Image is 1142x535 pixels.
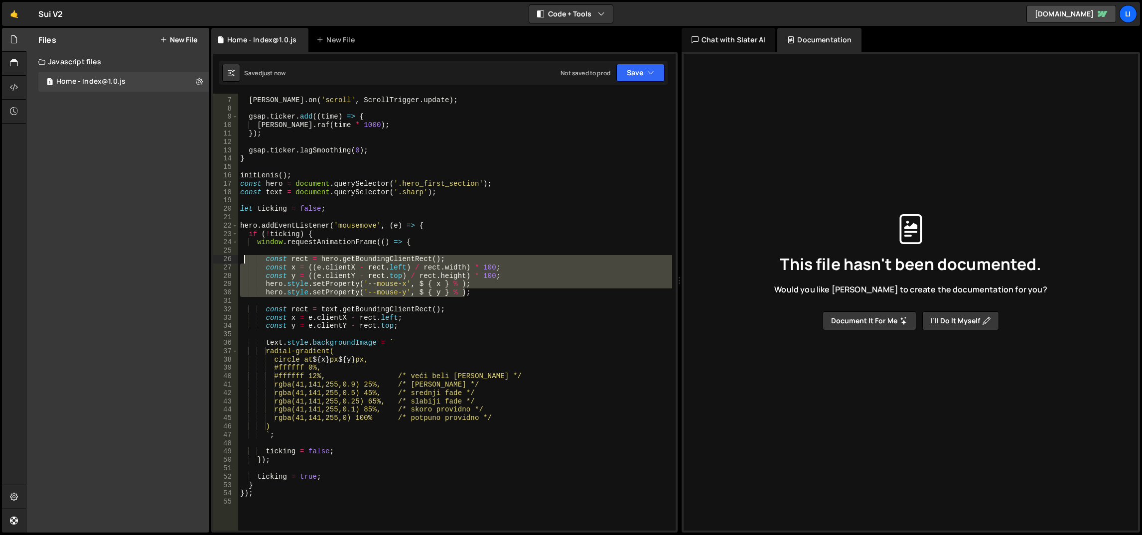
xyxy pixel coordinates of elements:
div: 16 [213,171,238,180]
div: 29 [213,280,238,288]
div: 31 [213,297,238,305]
h2: Files [38,34,56,45]
button: I’ll do it myself [922,311,999,330]
div: 40 [213,372,238,381]
div: 48 [213,439,238,448]
div: 17 [213,180,238,188]
div: 26 [213,255,238,264]
a: Li [1119,5,1137,23]
button: New File [160,36,197,44]
div: 53 [213,481,238,490]
div: 52 [213,473,238,481]
div: 54 [213,489,238,498]
div: 11 [213,130,238,138]
div: 15 [213,163,238,171]
div: Saved [244,69,285,77]
div: Not saved to prod [561,69,610,77]
button: Code + Tools [529,5,613,23]
div: 42 [213,389,238,398]
span: 1 [47,79,53,87]
div: 10 [213,121,238,130]
div: just now [262,69,285,77]
div: 41 [213,381,238,389]
div: Home - Index@1.0.js [56,77,126,86]
div: 9 [213,113,238,121]
div: 7 [213,96,238,105]
div: 20 [213,205,238,213]
div: Home - Index@1.0.js [227,35,296,45]
div: 50 [213,456,238,464]
div: 46 [213,422,238,431]
div: 51 [213,464,238,473]
span: This file hasn't been documented. [780,256,1041,272]
div: 25 [213,247,238,255]
div: New File [316,35,358,45]
div: 27 [213,264,238,272]
div: 24 [213,238,238,247]
div: 45 [213,414,238,422]
div: 38 [213,356,238,364]
div: 36 [213,339,238,347]
div: Documentation [777,28,861,52]
div: 14 [213,154,238,163]
button: Document it for me [823,311,916,330]
button: Save [616,64,665,82]
div: 8 [213,105,238,113]
div: 35 [213,330,238,339]
div: Javascript files [26,52,209,72]
div: 33 [213,314,238,322]
div: 17378/48381.js [38,72,209,92]
div: 30 [213,288,238,297]
div: 22 [213,222,238,230]
div: 18 [213,188,238,197]
div: 34 [213,322,238,330]
div: 39 [213,364,238,372]
div: 43 [213,398,238,406]
div: 12 [213,138,238,146]
div: 55 [213,498,238,506]
div: Sui V2 [38,8,63,20]
div: 23 [213,230,238,239]
div: 37 [213,347,238,356]
div: 32 [213,305,238,314]
div: 19 [213,196,238,205]
div: 44 [213,405,238,414]
a: [DOMAIN_NAME] [1026,5,1116,23]
div: 13 [213,146,238,155]
div: 47 [213,431,238,439]
div: 21 [213,213,238,222]
div: 28 [213,272,238,280]
div: 49 [213,447,238,456]
a: 🤙 [2,2,26,26]
span: Would you like [PERSON_NAME] to create the documentation for you? [774,284,1047,295]
div: Chat with Slater AI [682,28,775,52]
